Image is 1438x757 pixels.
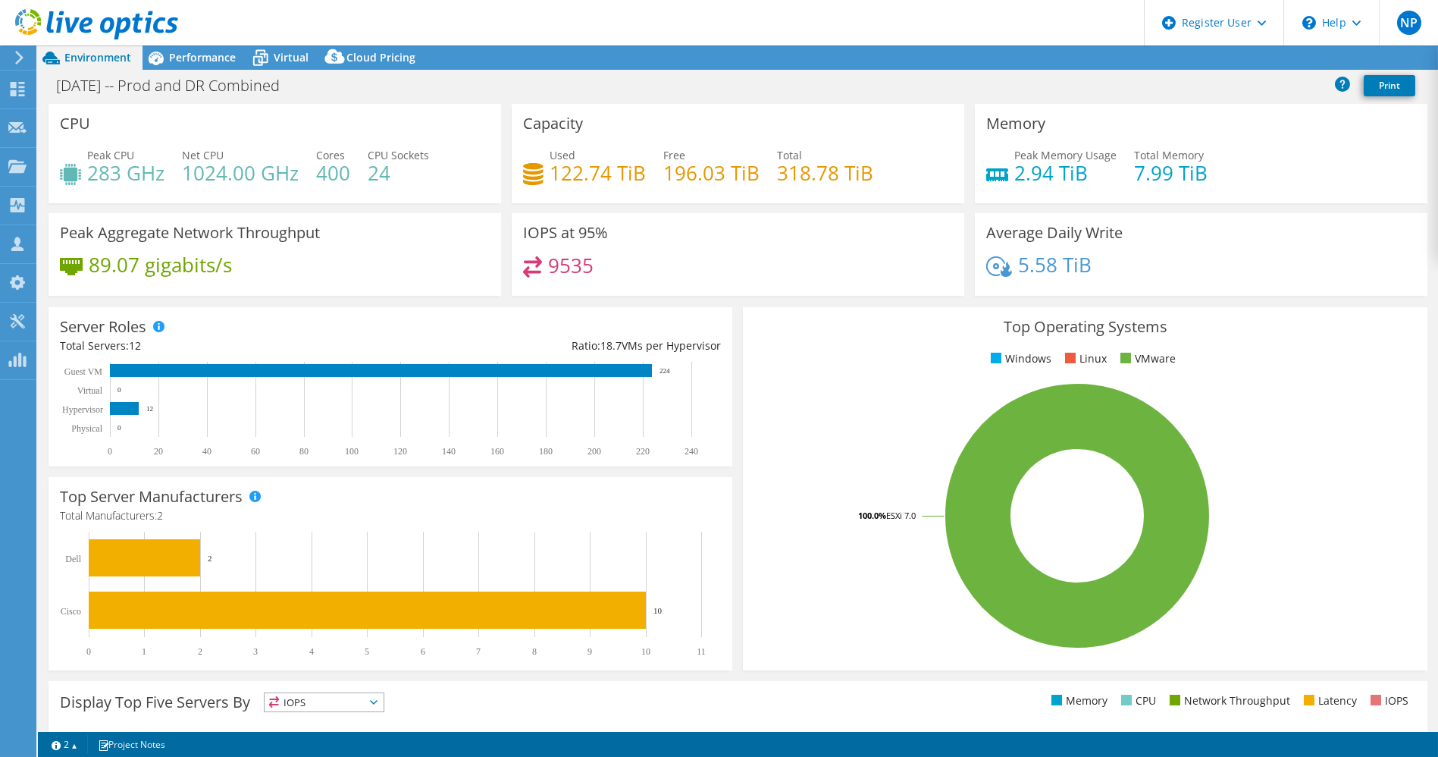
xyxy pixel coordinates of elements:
h4: Total Manufacturers: [60,507,721,524]
text: 100 [345,446,359,457]
h4: 24 [368,165,429,181]
h4: 283 GHz [87,165,164,181]
span: 18.7 [600,338,622,353]
h4: 5.58 TiB [1018,256,1092,273]
span: Cores [316,148,345,162]
h3: Server Roles [60,319,146,335]
text: Cisco [61,606,81,617]
a: Print [1364,75,1415,96]
li: Memory [1048,693,1107,709]
text: 7 [476,646,481,657]
div: Total Servers: [60,338,390,354]
text: 11 [697,646,706,657]
span: 2 [157,508,163,523]
text: Virtual [77,385,103,396]
text: 240 [685,446,698,457]
span: Used [550,148,575,162]
h3: CPU [60,115,90,132]
text: 6 [421,646,425,657]
h4: 400 [316,165,350,181]
h3: IOPS at 95% [523,225,608,241]
span: Peak Memory Usage [1014,148,1117,162]
h3: Top Server Manufacturers [60,488,243,505]
span: Net CPU [182,148,224,162]
span: Environment [64,50,131,64]
span: CPU Sockets [368,148,429,162]
h1: [DATE] -- Prod and DR Combined [49,77,303,94]
svg: \n [1302,16,1316,30]
text: 10 [641,646,650,657]
h4: 89.07 gigabits/s [89,256,232,273]
li: Linux [1061,350,1107,367]
span: Total Memory [1134,148,1204,162]
span: Free [663,148,685,162]
span: Cloud Pricing [346,50,415,64]
text: 2 [208,554,212,563]
text: 10 [653,606,663,615]
h3: Capacity [523,115,583,132]
text: 0 [86,646,91,657]
li: VMware [1117,350,1176,367]
text: 60 [251,446,260,457]
text: 9 [587,646,592,657]
text: 3 [253,646,258,657]
text: 180 [539,446,553,457]
span: Performance [169,50,236,64]
li: Network Throughput [1166,693,1290,709]
text: 80 [299,446,309,457]
span: Total [777,148,802,162]
h3: Average Daily Write [986,225,1123,241]
h3: Peak Aggregate Network Throughput [60,225,320,241]
h4: 196.03 TiB [663,165,760,181]
tspan: 100.0% [858,510,886,521]
a: Project Notes [87,735,176,754]
text: Hypervisor [62,404,103,415]
span: 12 [129,338,141,353]
h3: Top Operating Systems [754,319,1415,335]
text: 0 [117,386,121,394]
text: 0 [117,424,121,432]
text: 160 [490,446,504,457]
text: 8 [532,646,537,657]
div: Ratio: VMs per Hypervisor [390,338,721,354]
text: 12 [146,405,153,413]
text: 40 [202,446,211,457]
text: 2 [198,646,202,657]
span: Virtual [274,50,309,64]
h4: 7.99 TiB [1134,165,1208,181]
h4: 122.74 TiB [550,165,646,181]
text: 120 [393,446,407,457]
text: 20 [154,446,163,457]
text: 140 [442,446,456,457]
h4: 318.78 TiB [777,165,873,181]
text: 4 [309,646,314,657]
li: Windows [987,350,1051,367]
span: Peak CPU [87,148,134,162]
h4: 1024.00 GHz [182,165,299,181]
text: 224 [659,367,670,375]
li: CPU [1117,693,1156,709]
text: 220 [636,446,650,457]
text: 0 [108,446,112,457]
li: IOPS [1367,693,1408,709]
h3: Memory [986,115,1045,132]
span: IOPS [265,693,384,711]
li: Latency [1300,693,1357,709]
a: 2 [41,735,88,754]
text: Dell [65,554,81,564]
text: 5 [365,646,369,657]
span: NP [1397,11,1421,35]
text: Physical [71,423,102,434]
text: 1 [142,646,146,657]
text: Guest VM [64,366,102,377]
tspan: ESXi 7.0 [886,510,916,521]
text: 200 [587,446,601,457]
h4: 9535 [548,257,594,274]
h4: 2.94 TiB [1014,165,1117,181]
